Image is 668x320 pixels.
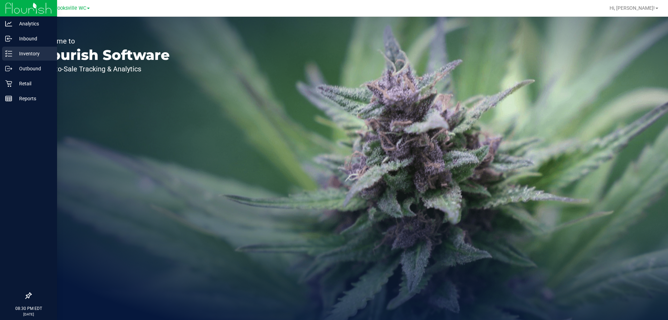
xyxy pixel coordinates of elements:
span: Brooksville WC [53,5,86,11]
p: [DATE] [3,312,54,317]
p: Welcome to [38,38,170,45]
span: Hi, [PERSON_NAME]! [610,5,655,11]
p: Seed-to-Sale Tracking & Analytics [38,65,170,72]
p: Retail [12,79,54,88]
p: Flourish Software [38,48,170,62]
p: Analytics [12,19,54,28]
p: Outbound [12,64,54,73]
inline-svg: Inventory [5,50,12,57]
p: Inventory [12,49,54,58]
p: 08:30 PM EDT [3,305,54,312]
inline-svg: Outbound [5,65,12,72]
inline-svg: Reports [5,95,12,102]
inline-svg: Inbound [5,35,12,42]
inline-svg: Retail [5,80,12,87]
p: Reports [12,94,54,103]
inline-svg: Analytics [5,20,12,27]
p: Inbound [12,34,54,43]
